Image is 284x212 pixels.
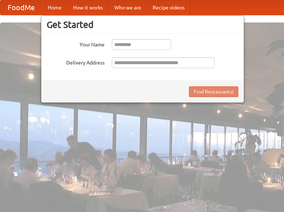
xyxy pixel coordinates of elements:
[67,0,109,15] a: How it works
[147,0,190,15] a: Recipe videos
[0,0,42,15] a: FoodMe
[47,57,105,66] label: Delivery Address
[47,39,105,48] label: Your Name
[109,0,147,15] a: Who we are
[189,86,238,97] button: Find Restaurants!
[42,0,67,15] a: Home
[47,19,238,30] h3: Get Started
